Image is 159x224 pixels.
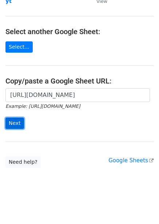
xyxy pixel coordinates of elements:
[108,157,154,164] a: Google Sheets
[5,41,33,53] a: Select...
[5,88,150,102] input: Paste your Google Sheet URL here
[123,189,159,224] div: 聊天小组件
[5,118,24,129] input: Next
[5,27,154,36] h4: Select another Google Sheet:
[5,156,41,168] a: Need help?
[5,103,80,109] small: Example: [URL][DOMAIN_NAME]
[123,189,159,224] iframe: Chat Widget
[5,77,154,85] h4: Copy/paste a Google Sheet URL:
